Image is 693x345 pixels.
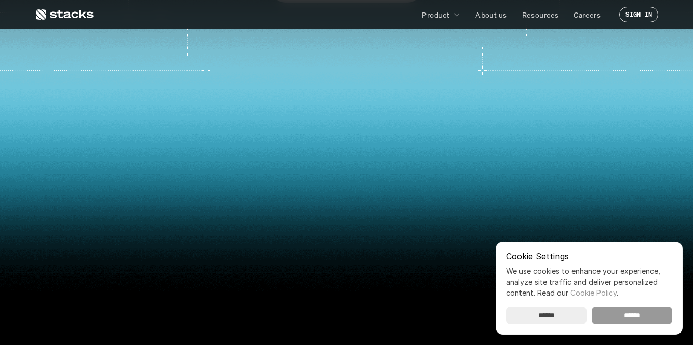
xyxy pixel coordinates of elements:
[522,9,559,20] p: Resources
[475,9,507,20] p: About us
[537,288,618,297] span: Read our .
[619,7,658,22] a: SIGN IN
[625,11,652,18] p: SIGN IN
[570,288,617,297] a: Cookie Policy
[506,266,672,298] p: We use cookies to enhance your experience, analyze site traffic and deliver personalized content.
[567,5,607,24] a: Careers
[506,252,672,260] p: Cookie Settings
[516,5,565,24] a: Resources
[469,5,513,24] a: About us
[422,9,449,20] p: Product
[574,9,601,20] p: Careers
